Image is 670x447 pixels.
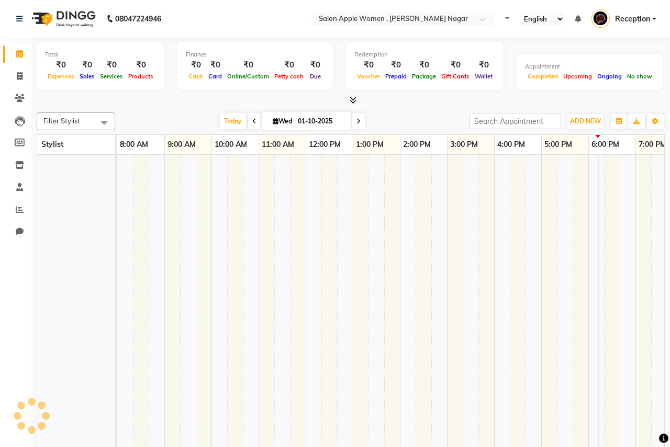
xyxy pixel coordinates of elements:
div: ₹0 [272,59,306,71]
div: ₹0 [186,59,206,71]
div: ₹0 [77,59,97,71]
div: ₹0 [354,59,383,71]
a: 1:00 PM [353,137,386,152]
div: ₹0 [472,59,495,71]
span: Completed [525,73,561,80]
span: Products [126,73,156,80]
div: ₹0 [306,59,325,71]
div: ₹0 [97,59,126,71]
span: Card [206,73,225,80]
span: Today [220,113,246,129]
span: Wallet [472,73,495,80]
span: ADD NEW [570,117,601,125]
div: ₹0 [206,59,225,71]
span: Prepaid [383,73,409,80]
span: Online/Custom [225,73,272,80]
b: 08047224946 [115,4,161,33]
span: No show [624,73,655,80]
span: Filter Stylist [43,117,80,125]
span: Sales [77,73,97,80]
span: Due [307,73,323,80]
div: ₹0 [409,59,439,71]
div: ₹0 [126,59,156,71]
div: Total [45,50,156,59]
div: ₹0 [45,59,77,71]
input: Search Appointment [470,113,561,129]
span: Ongoing [595,73,624,80]
a: 5:00 PM [542,137,575,152]
div: Redemption [354,50,495,59]
span: Upcoming [561,73,595,80]
span: Wed [270,117,295,125]
input: 2025-10-01 [295,113,347,129]
a: 3:00 PM [448,137,481,152]
button: ADD NEW [567,114,604,129]
a: 2:00 PM [400,137,433,152]
span: Voucher [354,73,383,80]
img: logo [27,4,98,33]
span: Gift Cards [439,73,472,80]
div: ₹0 [383,59,409,71]
span: Petty cash [272,73,306,80]
a: 8:00 AM [117,137,151,152]
div: Appointment [525,62,655,71]
span: Reception [615,14,650,25]
a: 6:00 PM [589,137,622,152]
a: 9:00 AM [165,137,198,152]
span: Stylist [41,140,63,149]
span: Services [97,73,126,80]
div: Finance [186,50,325,59]
span: Package [409,73,439,80]
div: ₹0 [439,59,472,71]
span: Cash [186,73,206,80]
a: 11:00 AM [259,137,297,152]
a: 10:00 AM [212,137,250,152]
a: 12:00 PM [306,137,343,152]
img: Reception [591,9,610,28]
a: 4:00 PM [495,137,528,152]
span: Expenses [45,73,77,80]
div: ₹0 [225,59,272,71]
a: 7:00 PM [636,137,669,152]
